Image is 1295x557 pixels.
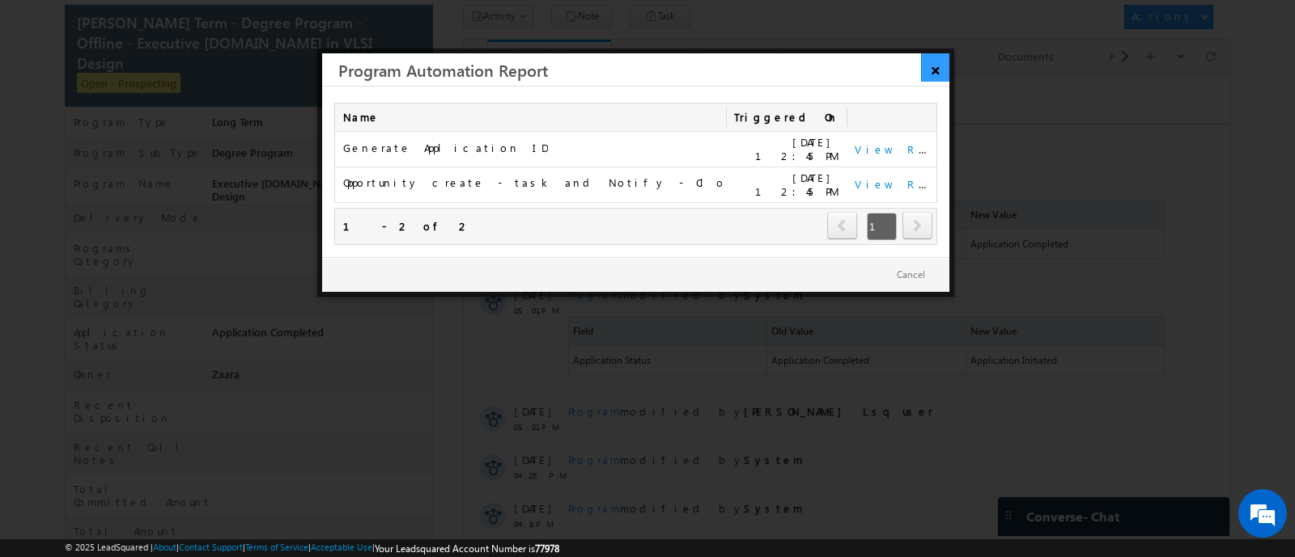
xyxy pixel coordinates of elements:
[245,542,308,552] a: Terms of Service
[21,150,295,422] textarea: Type your message and hit 'Enter'
[881,264,941,287] button: Cancel
[921,53,949,82] a: ×
[734,171,839,199] div: [DATE] 12:45 PM
[375,542,559,555] span: Your Leadsquared Account Number is
[179,542,243,552] a: Contact Support
[343,217,470,235] div: 1 - 2 of 2
[153,542,176,552] a: About
[28,85,68,106] img: d_60004797649_company_0_60004797649
[311,542,372,552] a: Acceptable Use
[343,141,548,154] span: Generate Application ID
[265,8,304,47] div: Minimize live chat window
[855,142,955,156] a: View Report
[902,212,932,239] span: next
[338,53,949,86] h3: Program Automation Report
[65,542,559,555] span: © 2025 LeadSquared | | | | |
[726,103,847,131] span: Triggered On
[902,213,932,239] a: next
[827,212,857,239] span: prev
[84,85,272,106] div: Chat with us now
[867,213,897,240] span: 1
[220,436,294,458] em: Start Chat
[827,213,858,239] a: prev
[734,136,839,163] div: [DATE] 12:45 PM
[335,103,726,131] span: Name
[343,175,770,189] span: Opportunity create - task and Notify - Clone 2
[855,177,955,191] a: View Report
[535,542,559,555] span: 77978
